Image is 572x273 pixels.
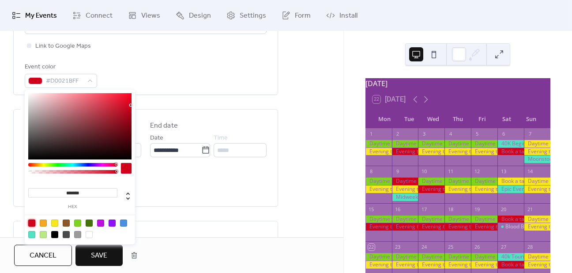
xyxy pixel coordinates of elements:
[395,206,401,212] div: 16
[500,168,507,175] div: 13
[418,148,444,155] div: Evening table
[421,244,427,250] div: 24
[418,261,444,269] div: Evening table
[109,220,116,227] div: #9013FE
[497,253,524,261] div: 40k Tournament
[527,244,533,250] div: 28
[447,131,454,137] div: 4
[240,11,266,21] span: Settings
[524,253,550,261] div: Daytime table
[395,244,401,250] div: 23
[392,261,418,269] div: Evening table
[444,140,471,148] div: Daytime table
[527,206,533,212] div: 21
[395,168,401,175] div: 9
[373,110,397,128] div: Mon
[524,186,550,193] div: Evening table
[444,148,471,155] div: Evening table
[447,244,454,250] div: 25
[30,250,56,261] span: Cancel
[471,178,497,185] div: Daytime table
[392,253,418,261] div: Daytime table
[150,133,163,144] span: Date
[497,148,524,155] div: Book a table
[5,4,64,27] a: My Events
[25,11,57,21] span: My Events
[365,261,392,269] div: Evening table
[392,178,418,185] div: Daytime table
[46,76,83,87] span: #D0021BFF
[14,245,72,266] button: Cancel
[365,216,392,223] div: Daytime table
[418,216,444,223] div: Daytime table
[418,223,444,231] div: Evening table
[524,261,550,269] div: Evening table
[28,220,35,227] div: #D0021B
[397,110,421,128] div: Tue
[189,11,211,21] span: Design
[524,155,550,163] div: Moonstone Tournament
[474,206,480,212] div: 19
[497,186,524,193] div: Epic Event
[392,193,418,201] div: Midweek Masters
[471,223,497,231] div: Evening table
[74,220,81,227] div: #7ED321
[497,178,524,185] div: Book a table
[444,216,471,223] div: Daytime table
[28,205,117,209] label: hex
[86,231,93,238] div: #FFFFFF
[497,223,524,231] div: Blood Bowl Tournament
[63,220,70,227] div: #8B572A
[392,186,418,193] div: Evening table
[74,231,81,238] div: #9B9B9B
[444,186,471,193] div: Evening table
[40,231,47,238] div: #B8E986
[447,168,454,175] div: 11
[418,186,444,193] div: Evening table
[418,140,444,148] div: Daytime table
[275,4,317,27] a: Form
[444,178,471,185] div: Daytime table
[421,168,427,175] div: 10
[214,133,228,144] span: Time
[474,244,480,250] div: 26
[500,131,507,137] div: 6
[524,223,550,231] div: Evening table
[86,220,93,227] div: #417505
[35,41,91,52] span: Link to Google Maps
[524,216,550,223] div: Daytime table
[121,4,167,27] a: Views
[444,223,471,231] div: Evening table
[91,250,107,261] span: Save
[471,148,497,155] div: Evening table
[421,131,427,137] div: 3
[28,231,35,238] div: #50E3C2
[97,220,104,227] div: #BD10E0
[497,140,524,148] div: 40K Beginners Tournament
[150,121,178,131] div: End date
[527,168,533,175] div: 14
[392,140,418,148] div: Daytime table
[320,4,364,27] a: Install
[63,231,70,238] div: #4A4A4A
[471,186,497,193] div: Evening table
[365,253,392,261] div: Daytime table
[471,253,497,261] div: Daytime table
[365,148,392,155] div: Evening table
[365,186,392,193] div: Evening table
[339,11,357,21] span: Install
[471,216,497,223] div: Daytime table
[471,140,497,148] div: Daytime table
[395,131,401,137] div: 2
[368,244,375,250] div: 22
[392,223,418,231] div: Evening table
[141,11,160,21] span: Views
[392,148,418,155] div: Evening table
[75,245,123,266] button: Save
[447,206,454,212] div: 18
[474,168,480,175] div: 12
[25,62,95,72] div: Event color
[51,220,58,227] div: #F8E71C
[421,206,427,212] div: 17
[524,148,550,155] div: Evening table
